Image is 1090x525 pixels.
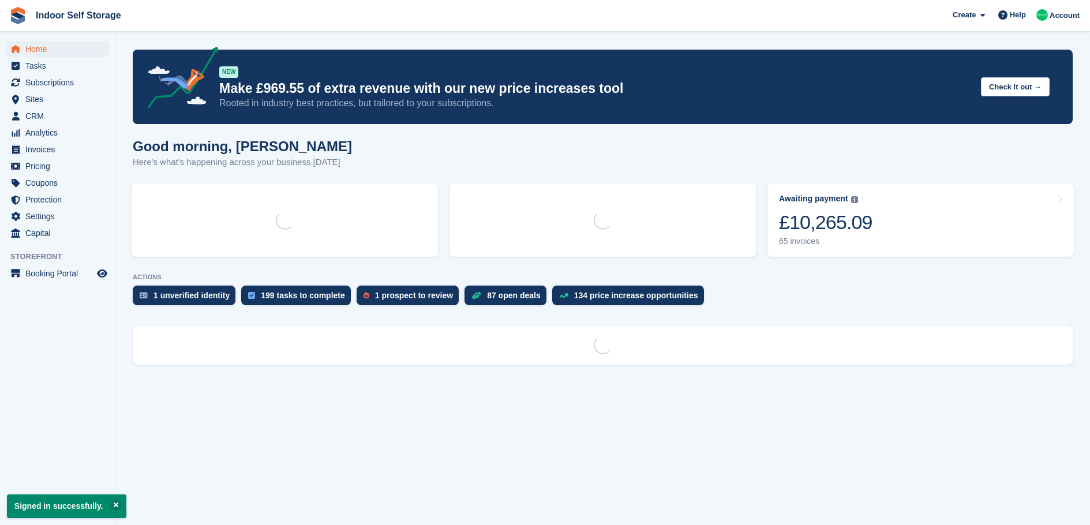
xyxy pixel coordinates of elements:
span: Storefront [10,251,115,262]
a: Indoor Self Storage [31,6,126,25]
a: menu [6,225,109,241]
a: menu [6,175,109,191]
span: Booking Portal [25,265,95,282]
div: £10,265.09 [779,211,872,234]
p: Signed in successfully. [7,494,126,518]
img: prospect-51fa495bee0391a8d652442698ab0144808aea92771e9ea1ae160a38d050c398.svg [364,292,369,299]
p: ACTIONS [133,273,1073,281]
a: 1 prospect to review [357,286,465,311]
div: Awaiting payment [779,194,848,204]
span: Subscriptions [25,74,95,91]
span: Pricing [25,158,95,174]
img: stora-icon-8386f47178a22dfd0bd8f6a31ec36ba5ce8667c1dd55bd0f319d3a0aa187defe.svg [9,7,27,24]
a: menu [6,58,109,74]
span: Settings [25,208,95,224]
img: verify_identity-adf6edd0f0f0b5bbfe63781bf79b02c33cf7c696d77639b501bdc392416b5a36.svg [140,292,148,299]
span: Analytics [25,125,95,141]
p: Make £969.55 of extra revenue with our new price increases tool [219,80,972,97]
a: menu [6,108,109,124]
span: Invoices [25,141,95,157]
p: Here's what's happening across your business [DATE] [133,156,352,169]
img: price_increase_opportunities-93ffe204e8149a01c8c9dc8f82e8f89637d9d84a8eef4429ea346261dce0b2c0.svg [559,293,568,298]
a: menu [6,265,109,282]
div: NEW [219,66,238,78]
a: 199 tasks to complete [241,286,357,311]
span: Tasks [25,58,95,74]
span: Coupons [25,175,95,191]
div: 199 tasks to complete [261,291,345,300]
span: Sites [25,91,95,107]
a: menu [6,158,109,174]
a: 87 open deals [465,286,552,311]
a: menu [6,208,109,224]
h1: Good morning, [PERSON_NAME] [133,138,352,154]
img: Helen Nicholls [1036,9,1048,21]
span: Create [953,9,976,21]
a: menu [6,91,109,107]
a: Preview store [95,267,109,280]
button: Check it out → [981,77,1050,96]
img: price-adjustments-announcement-icon-8257ccfd72463d97f412b2fc003d46551f7dbcb40ab6d574587a9cd5c0d94... [138,47,219,112]
p: Rooted in industry best practices, but tailored to your subscriptions. [219,97,972,110]
span: Protection [25,192,95,208]
img: deal-1b604bf984904fb50ccaf53a9ad4b4a5d6e5aea283cecdc64d6e3604feb123c2.svg [471,291,481,299]
span: Help [1010,9,1026,21]
a: menu [6,192,109,208]
div: 134 price increase opportunities [574,291,698,300]
div: 87 open deals [487,291,541,300]
span: Home [25,41,95,57]
span: Capital [25,225,95,241]
a: menu [6,41,109,57]
div: 1 unverified identity [153,291,230,300]
div: 65 invoices [779,237,872,246]
span: Account [1050,10,1080,21]
img: task-75834270c22a3079a89374b754ae025e5fb1db73e45f91037f5363f120a921f8.svg [248,292,255,299]
a: menu [6,141,109,157]
a: 134 price increase opportunities [552,286,710,311]
img: icon-info-grey-7440780725fd019a000dd9b08b2336e03edf1995a4989e88bcd33f0948082b44.svg [851,196,858,203]
a: menu [6,125,109,141]
a: 1 unverified identity [133,286,241,311]
a: Awaiting payment £10,265.09 65 invoices [767,183,1074,257]
div: 1 prospect to review [375,291,453,300]
a: menu [6,74,109,91]
span: CRM [25,108,95,124]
